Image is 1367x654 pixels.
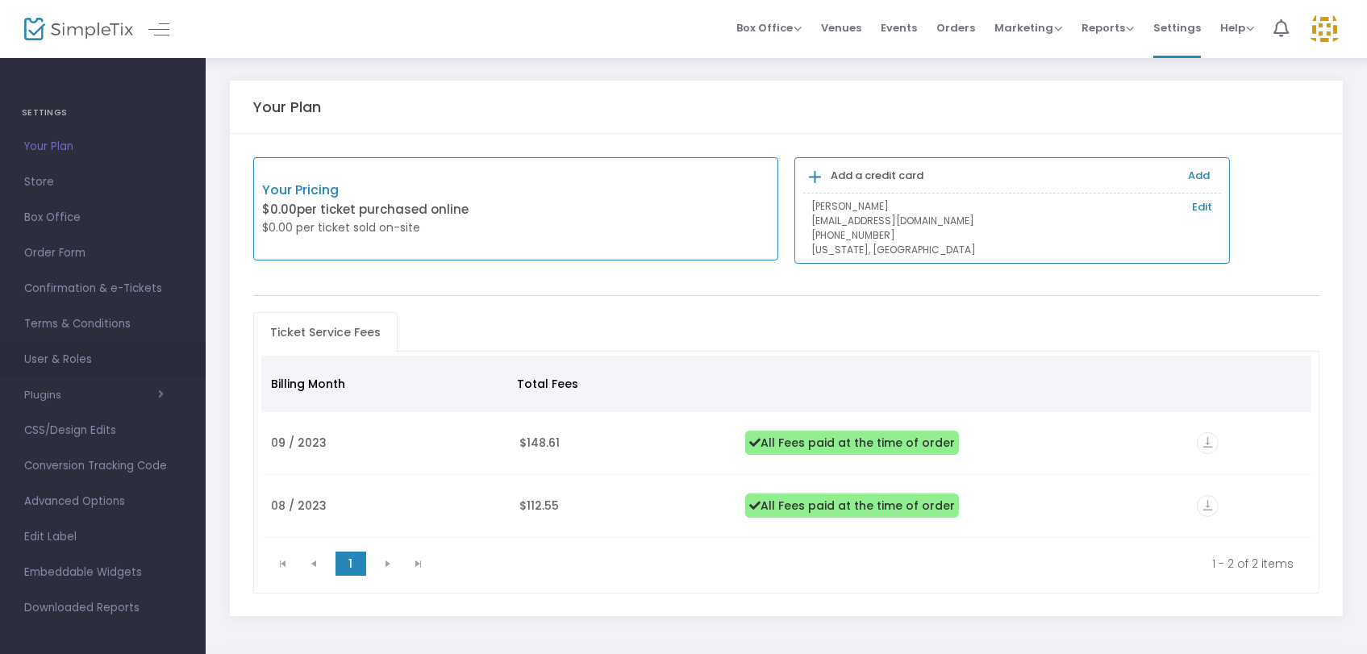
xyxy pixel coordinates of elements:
[745,431,959,455] span: All Fees paid at the time of order
[811,199,1213,214] p: [PERSON_NAME]
[262,201,516,219] p: $0.00 per ticket purchased online
[24,491,181,512] span: Advanced Options
[24,243,181,264] span: Order Form
[24,562,181,583] span: Embeddable Widgets
[507,356,731,412] th: Total Fees
[24,389,164,402] button: Plugins
[1197,437,1219,453] a: vertical_align_bottom
[736,20,802,35] span: Box Office
[936,7,975,48] span: Orders
[994,20,1062,35] span: Marketing
[1220,20,1254,35] span: Help
[881,7,917,48] span: Events
[24,136,181,157] span: Your Plan
[445,556,1294,572] kendo-pager-info: 1 - 2 of 2 items
[22,97,184,129] h4: SETTINGS
[271,435,327,451] span: 09 / 2023
[262,219,516,236] p: $0.00 per ticket sold on-site
[811,228,1213,243] p: [PHONE_NUMBER]
[1189,168,1211,183] a: Add
[24,456,181,477] span: Conversion Tracking Code
[1197,495,1219,517] i: vertical_align_bottom
[271,498,327,514] span: 08 / 2023
[24,349,181,370] span: User & Roles
[24,278,181,299] span: Confirmation & e-Tickets
[262,181,516,200] p: Your Pricing
[811,243,1213,257] p: [US_STATE], [GEOGRAPHIC_DATA]
[24,172,181,193] span: Store
[745,494,959,518] span: All Fees paid at the time of order
[519,435,560,451] span: $148.61
[24,314,181,335] span: Terms & Conditions
[260,319,390,345] span: Ticket Service Fees
[811,214,1213,228] p: [EMAIL_ADDRESS][DOMAIN_NAME]
[1082,20,1134,35] span: Reports
[253,98,321,116] h5: Your Plan
[831,168,923,183] b: Add a credit card
[1153,7,1201,48] span: Settings
[24,420,181,441] span: CSS/Design Edits
[1197,432,1219,454] i: vertical_align_bottom
[1193,199,1213,215] a: Edit
[24,598,181,619] span: Downloaded Reports
[821,7,861,48] span: Venues
[24,527,181,548] span: Edit Label
[335,552,366,576] span: Page 1
[261,356,508,412] th: Billing Month
[24,207,181,228] span: Box Office
[519,498,559,514] span: $112.55
[261,356,1312,538] div: Data table
[1197,500,1219,516] a: vertical_align_bottom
